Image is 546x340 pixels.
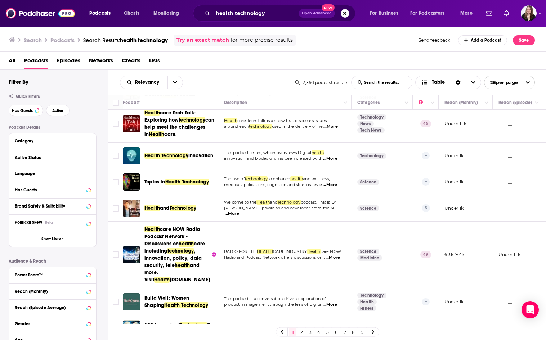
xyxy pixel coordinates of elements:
a: Networks [89,55,113,69]
span: Technology [277,200,301,205]
a: Science [357,179,379,185]
a: Show notifications dropdown [483,7,495,19]
span: ...More [323,156,337,162]
input: Search podcasts, credits, & more... [213,8,299,19]
div: Reach (Episode Average) [15,305,84,310]
span: Health [154,277,170,283]
button: Category [15,136,90,145]
span: technology [249,124,272,129]
a: Search Results:health technology [83,37,168,44]
span: Build Well: Women Shaping [144,295,189,308]
span: ...More [323,124,338,130]
h2: Choose List sort [120,76,183,89]
span: Relevancy [135,80,162,85]
h3: Search [24,37,42,44]
span: health technology [120,37,168,44]
span: Health [224,118,237,123]
a: Try an exact match [176,36,229,44]
a: Healthcare NOW Radio Podcast Network - Discussions on healthcare including technology, innovation... [123,246,140,263]
span: Toggle select row [113,205,119,212]
div: Beta [45,220,53,225]
a: Add a Podcast [458,35,507,45]
span: Quick Filters [16,94,40,99]
span: health [179,241,194,247]
span: can help meet the challenges in [144,117,214,137]
button: open menu [406,8,455,19]
span: to enhance [268,176,290,181]
span: around each [224,124,249,129]
button: Column Actions [341,99,350,107]
a: Science [357,249,379,254]
button: open menu [148,8,188,19]
span: Health Technology [164,302,208,308]
div: Gender [15,321,84,326]
span: podcast. This is Dr [301,200,336,205]
p: Under 1.1k [444,121,466,127]
button: Save [513,35,535,45]
span: Monitoring [153,8,179,18]
span: Technology [170,205,197,211]
span: and wellness, [303,176,330,181]
span: ...More [326,255,340,260]
a: 5 [324,328,331,336]
button: Active [46,105,70,116]
p: 6.3k-9.4k [444,251,465,258]
a: Episodes [57,55,80,69]
a: Tech News [357,127,385,133]
span: This podcast series, which overviews Digital [224,150,312,155]
a: Technology [357,293,386,298]
span: Charts [124,8,139,18]
a: Podchaser - Follow, Share and Rate Podcasts [6,6,75,20]
span: health [175,262,190,268]
span: More [460,8,473,18]
a: 7 [341,328,348,336]
a: Health and Technology [123,200,140,217]
span: Toggle select row [113,299,119,305]
span: ...More [323,302,337,308]
button: Active Status [15,153,90,162]
span: Toggle select row [113,179,119,185]
span: The use of [224,176,245,181]
span: medical applications, cognition and sleep is revie [224,182,322,187]
a: Topics in Health Technology [123,173,140,191]
img: Health Technology Innovation [123,147,140,164]
span: Health [144,226,160,232]
h2: Filter By [9,78,28,85]
span: Has Guests [12,109,33,113]
button: Choose View [415,76,481,89]
div: Categories [357,98,380,107]
span: Health [149,131,164,137]
span: Show More [41,237,61,241]
span: care Tech Talk- Exploring how [144,110,196,123]
button: open menu [365,8,407,19]
span: For Business [370,8,398,18]
span: 100 Impacts of [144,322,180,328]
div: Power Score [419,98,429,107]
a: Healthcare Tech Talk- Exploring howtechnologycan help meet the challenges inHealthcare. [144,109,216,138]
span: Innovation [188,153,214,159]
img: Build Well: Women Shaping Health Technology [123,293,140,310]
button: Political SkewBeta [15,218,90,227]
span: Topics in [144,179,165,185]
span: Credits [122,55,140,69]
span: Technology [180,322,207,328]
span: health [290,176,303,181]
span: and [160,205,170,211]
span: Toggle select row [113,153,119,159]
div: Brand Safety & Suitability [15,204,84,209]
a: All [9,55,15,69]
a: Healthcare NOW Radio Podcast Network - Discussions onhealthcare includingtechnology, innovation, ... [144,226,216,284]
div: Podcast [123,98,140,107]
button: Show More [9,231,96,247]
span: Lists [149,55,160,69]
div: Reach (Monthly) [15,289,84,294]
span: and more. Visit [144,262,200,283]
button: open menu [84,8,120,19]
p: 5 [422,204,430,212]
a: 4 [315,328,322,336]
span: care NOW Radio Podcast Network - Discussions on [144,226,200,247]
span: and [270,200,277,205]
